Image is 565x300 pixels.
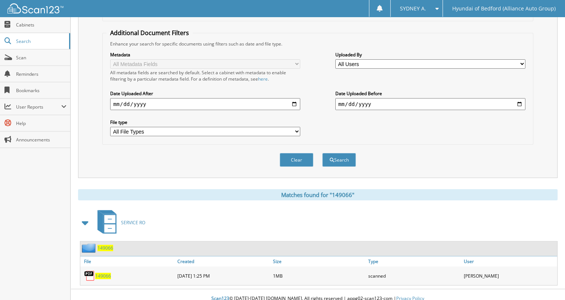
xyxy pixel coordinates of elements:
[366,268,462,283] div: scanned
[335,90,525,97] label: Date Uploaded Before
[84,270,95,281] img: PDF.png
[7,3,63,13] img: scan123-logo-white.svg
[110,51,300,58] label: Metadata
[110,119,300,125] label: File type
[462,256,557,266] a: User
[95,273,111,279] a: 149066
[271,256,366,266] a: Size
[80,256,176,266] a: File
[322,153,356,167] button: Search
[97,245,113,251] a: 149066
[16,54,66,61] span: Scan
[16,38,65,44] span: Search
[528,264,565,300] iframe: Chat Widget
[93,208,145,237] a: SERVICE RO
[400,6,426,11] span: SYDNEY A.
[16,22,66,28] span: Cabinets
[106,29,193,37] legend: Additional Document Filters
[176,268,271,283] div: [DATE] 1:25 PM
[366,256,462,266] a: Type
[280,153,313,167] button: Clear
[110,90,300,97] label: Date Uploaded After
[16,120,66,126] span: Help
[16,71,66,77] span: Reminders
[16,104,61,110] span: User Reports
[335,98,525,110] input: end
[271,268,366,283] div: 1MB
[82,243,97,253] img: folder2.png
[335,51,525,58] label: Uploaded By
[16,137,66,143] span: Announcements
[78,189,558,200] div: Matches found for "149066"
[106,41,529,47] div: Enhance your search for specific documents using filters such as date and file type.
[258,76,268,82] a: here
[16,87,66,94] span: Bookmarks
[176,256,271,266] a: Created
[121,219,145,226] span: SERVICE RO
[110,69,300,82] div: All metadata fields are searched by default. Select a cabinet with metadata to enable filtering b...
[452,6,556,11] span: Hyundai of Bedford (Alliance Auto Group)
[110,98,300,110] input: start
[462,268,557,283] div: [PERSON_NAME]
